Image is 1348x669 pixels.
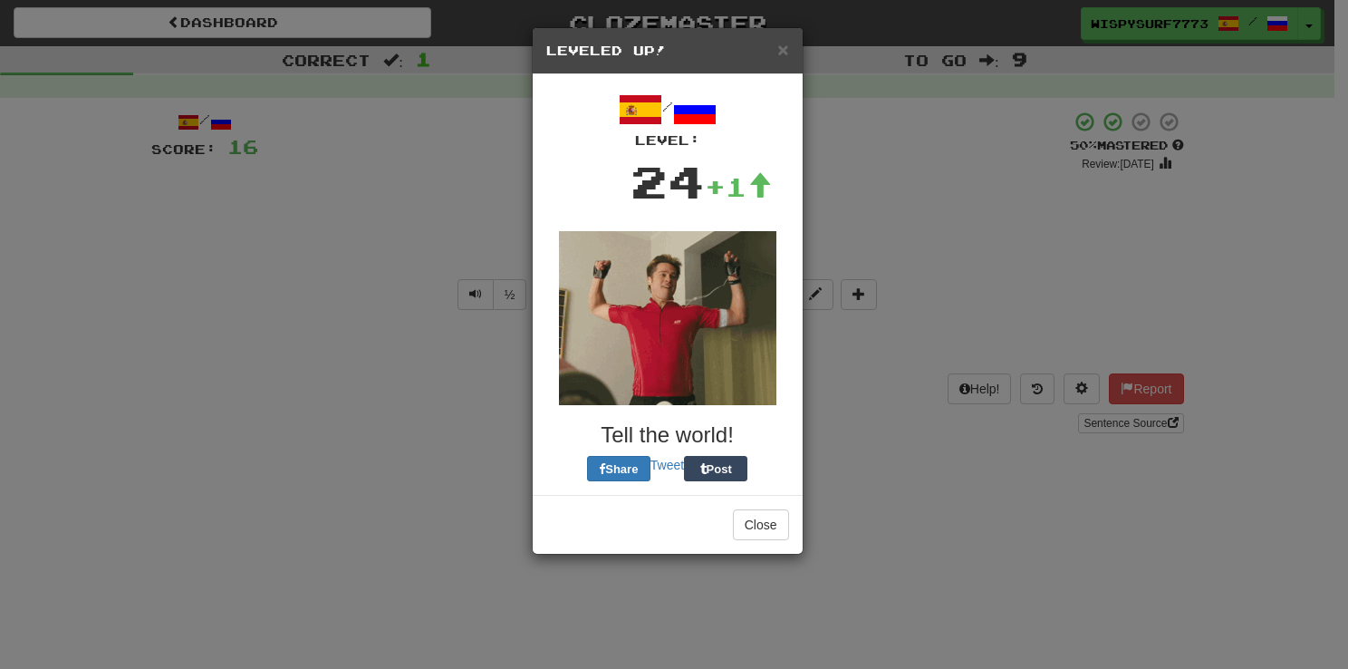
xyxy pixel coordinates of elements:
[546,131,789,150] div: Level:
[559,231,776,405] img: brad-pitt-eabb8484b0e72233b60fc33baaf1d28f9aa3c16dec737e05e85ed672bd245bc1.gif
[546,42,789,60] h5: Leveled Up!
[587,456,650,481] button: Share
[650,458,684,472] a: Tweet
[777,39,788,60] span: ×
[684,456,747,481] button: Post
[777,40,788,59] button: Close
[631,150,705,213] div: 24
[705,169,772,205] div: +1
[546,88,789,150] div: /
[733,509,789,540] button: Close
[546,423,789,447] h3: Tell the world!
